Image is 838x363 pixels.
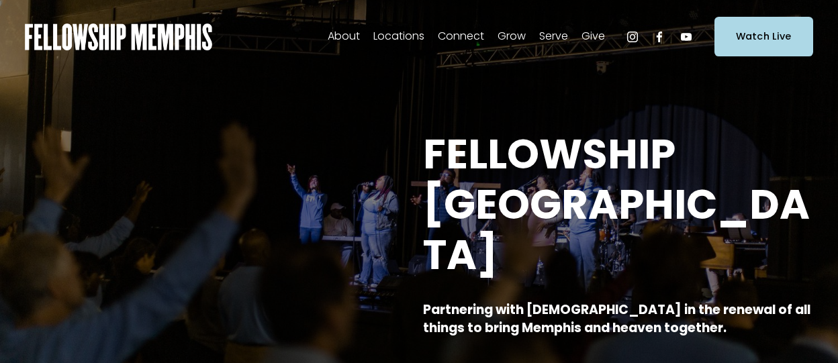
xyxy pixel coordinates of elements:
a: folder dropdown [581,26,605,48]
span: Serve [539,27,568,46]
a: Watch Live [714,17,813,56]
a: folder dropdown [539,26,568,48]
span: Grow [498,27,526,46]
strong: FELLOWSHIP [GEOGRAPHIC_DATA] [423,125,810,283]
strong: Partnering with [DEMOGRAPHIC_DATA] in the renewal of all things to bring Memphis and heaven toget... [423,301,813,336]
img: Fellowship Memphis [25,23,212,50]
a: folder dropdown [498,26,526,48]
a: folder dropdown [373,26,424,48]
span: Give [581,27,605,46]
a: Facebook [653,30,666,44]
a: folder dropdown [438,26,484,48]
span: About [328,27,360,46]
span: Connect [438,27,484,46]
span: Locations [373,27,424,46]
a: YouTube [680,30,693,44]
a: folder dropdown [328,26,360,48]
a: Instagram [626,30,639,44]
